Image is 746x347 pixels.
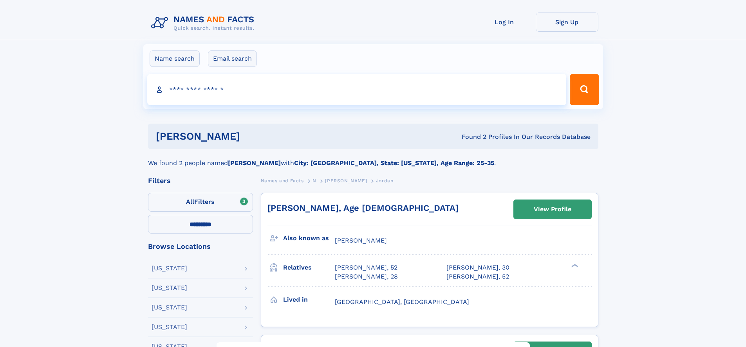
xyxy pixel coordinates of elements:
[569,263,579,268] div: ❯
[534,200,571,218] div: View Profile
[186,198,194,205] span: All
[148,243,253,250] div: Browse Locations
[325,176,367,185] a: [PERSON_NAME]
[312,178,316,183] span: N
[283,293,335,306] h3: Lived in
[335,263,397,272] a: [PERSON_NAME], 52
[335,298,469,306] span: [GEOGRAPHIC_DATA], [GEOGRAPHIC_DATA]
[376,178,394,183] span: Jordan
[335,272,398,281] a: [PERSON_NAME], 28
[514,200,591,219] a: View Profile
[267,203,459,213] a: [PERSON_NAME], Age [DEMOGRAPHIC_DATA]
[150,50,200,67] label: Name search
[570,74,599,105] button: Search Button
[228,159,281,167] b: [PERSON_NAME]
[335,237,387,244] span: [PERSON_NAME]
[148,193,253,212] label: Filters
[446,272,509,281] a: [PERSON_NAME], 52
[152,285,187,291] div: [US_STATE]
[152,304,187,311] div: [US_STATE]
[208,50,257,67] label: Email search
[294,159,494,167] b: City: [GEOGRAPHIC_DATA], State: [US_STATE], Age Range: 25-35
[152,265,187,271] div: [US_STATE]
[147,74,567,105] input: search input
[148,13,261,34] img: Logo Names and Facts
[473,13,536,32] a: Log In
[351,133,591,141] div: Found 2 Profiles In Our Records Database
[148,149,598,168] div: We found 2 people named with .
[325,178,367,183] span: [PERSON_NAME]
[446,263,509,272] a: [PERSON_NAME], 30
[312,176,316,185] a: N
[536,13,598,32] a: Sign Up
[152,324,187,330] div: [US_STATE]
[261,176,304,185] a: Names and Facts
[283,261,335,274] h3: Relatives
[283,232,335,245] h3: Also known as
[148,177,253,184] div: Filters
[156,131,351,141] h1: [PERSON_NAME]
